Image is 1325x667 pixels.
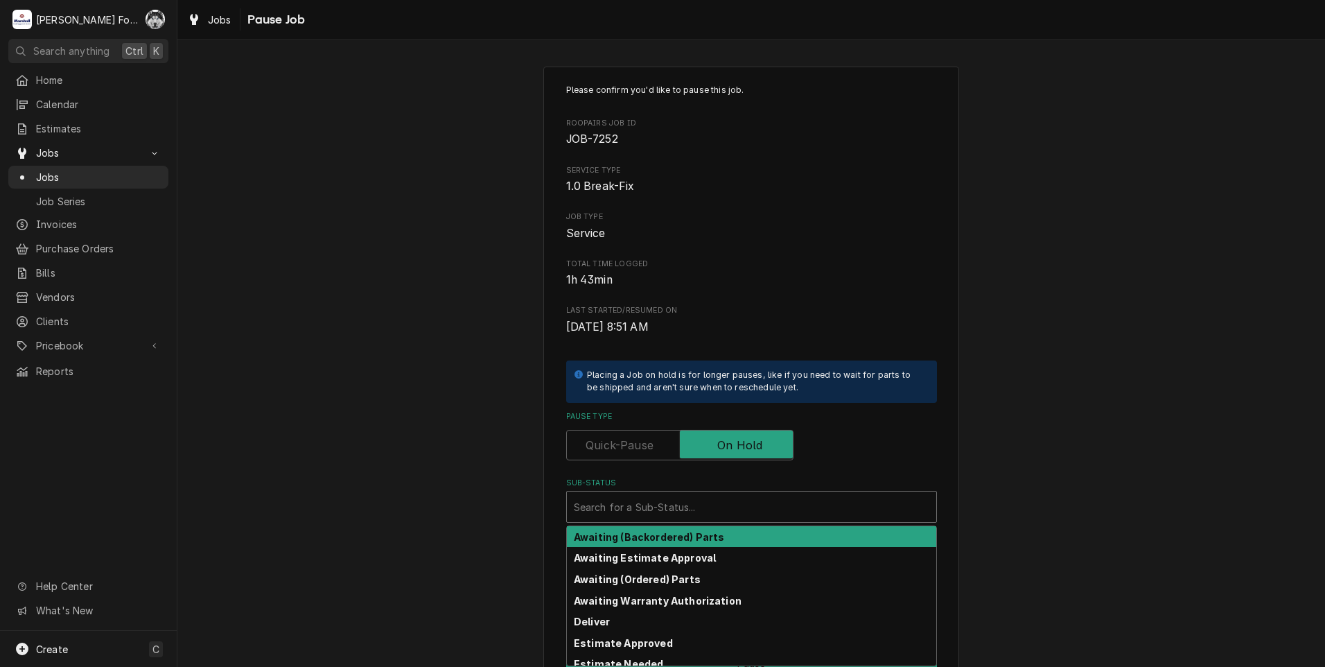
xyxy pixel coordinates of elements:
[146,10,165,29] div: C(
[243,10,305,29] span: Pause Job
[8,69,168,92] a: Home
[566,118,937,129] span: Roopairs Job ID
[33,44,109,58] span: Search anything
[36,579,160,594] span: Help Center
[8,39,168,63] button: Search anythingCtrlK
[36,73,161,87] span: Home
[566,259,937,288] div: Total Time Logged
[566,411,937,460] div: Pause Type
[566,165,937,176] span: Service Type
[566,305,937,316] span: Last Started/Resumed On
[36,290,161,304] span: Vendors
[566,273,613,286] span: 1h 43min
[566,478,937,489] label: Sub-Status
[566,131,937,148] span: Roopairs Job ID
[8,286,168,309] a: Vendors
[36,364,161,379] span: Reports
[566,178,937,195] span: Service Type
[566,320,649,333] span: [DATE] 8:51 AM
[587,369,923,395] div: Placing a Job on hold is for longer pauses, like if you need to wait for parts to be shipped and ...
[566,211,937,241] div: Job Type
[566,411,937,422] label: Pause Type
[36,314,161,329] span: Clients
[8,93,168,116] a: Calendar
[36,121,161,136] span: Estimates
[8,237,168,260] a: Purchase Orders
[566,272,937,288] span: Total Time Logged
[208,12,231,27] span: Jobs
[8,213,168,236] a: Invoices
[574,616,610,627] strong: Deliver
[36,12,138,27] div: [PERSON_NAME] Food Equipment Service
[36,338,141,353] span: Pricebook
[8,141,168,164] a: Go to Jobs
[8,310,168,333] a: Clients
[574,552,716,564] strong: Awaiting Estimate Approval
[566,305,937,335] div: Last Started/Resumed On
[8,166,168,189] a: Jobs
[12,10,32,29] div: M
[8,190,168,213] a: Job Series
[146,10,165,29] div: Chris Murphy (103)'s Avatar
[8,261,168,284] a: Bills
[566,180,635,193] span: 1.0 Break-Fix
[566,211,937,223] span: Job Type
[566,259,937,270] span: Total Time Logged
[125,44,143,58] span: Ctrl
[36,97,161,112] span: Calendar
[36,194,161,209] span: Job Series
[566,84,937,96] p: Please confirm you'd like to pause this job.
[574,573,701,585] strong: Awaiting (Ordered) Parts
[36,170,161,184] span: Jobs
[8,334,168,357] a: Go to Pricebook
[566,84,937,621] div: Job Pause Form
[152,642,159,657] span: C
[566,225,937,242] span: Job Type
[566,478,937,523] div: Sub-Status
[566,165,937,195] div: Service Type
[566,132,618,146] span: JOB-7252
[8,599,168,622] a: Go to What's New
[574,531,724,543] strong: Awaiting (Backordered) Parts
[8,117,168,140] a: Estimates
[8,360,168,383] a: Reports
[8,575,168,598] a: Go to Help Center
[566,227,606,240] span: Service
[36,266,161,280] span: Bills
[36,146,141,160] span: Jobs
[36,603,160,618] span: What's New
[574,595,742,607] strong: Awaiting Warranty Authorization
[153,44,159,58] span: K
[566,319,937,336] span: Last Started/Resumed On
[36,241,161,256] span: Purchase Orders
[182,8,237,31] a: Jobs
[12,10,32,29] div: Marshall Food Equipment Service's Avatar
[36,217,161,232] span: Invoices
[566,118,937,148] div: Roopairs Job ID
[574,637,673,649] strong: Estimate Approved
[36,643,68,655] span: Create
